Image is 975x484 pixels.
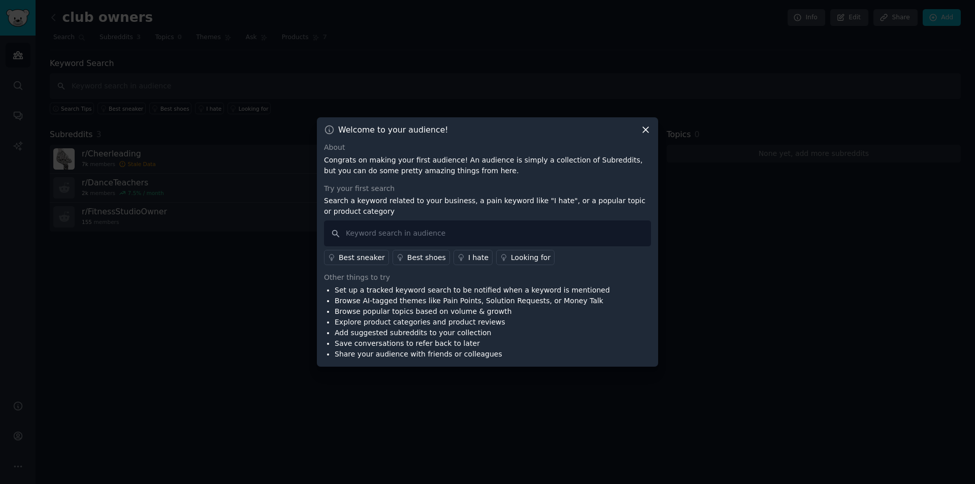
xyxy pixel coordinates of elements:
[335,338,610,349] li: Save conversations to refer back to later
[324,272,651,283] div: Other things to try
[324,250,389,265] a: Best sneaker
[453,250,493,265] a: I hate
[324,196,651,217] p: Search a keyword related to your business, a pain keyword like "I hate", or a popular topic or pr...
[335,317,610,328] li: Explore product categories and product reviews
[393,250,450,265] a: Best shoes
[339,252,385,263] div: Best sneaker
[324,142,651,153] div: About
[324,183,651,194] div: Try your first search
[468,252,489,263] div: I hate
[338,124,448,135] h3: Welcome to your audience!
[335,285,610,296] li: Set up a tracked keyword search to be notified when a keyword is mentioned
[324,155,651,176] p: Congrats on making your first audience! An audience is simply a collection of Subreddits, but you...
[335,328,610,338] li: Add suggested subreddits to your collection
[335,296,610,306] li: Browse AI-tagged themes like Pain Points, Solution Requests, or Money Talk
[335,349,610,360] li: Share your audience with friends or colleagues
[335,306,610,317] li: Browse popular topics based on volume & growth
[324,220,651,246] input: Keyword search in audience
[496,250,555,265] a: Looking for
[511,252,550,263] div: Looking for
[407,252,446,263] div: Best shoes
